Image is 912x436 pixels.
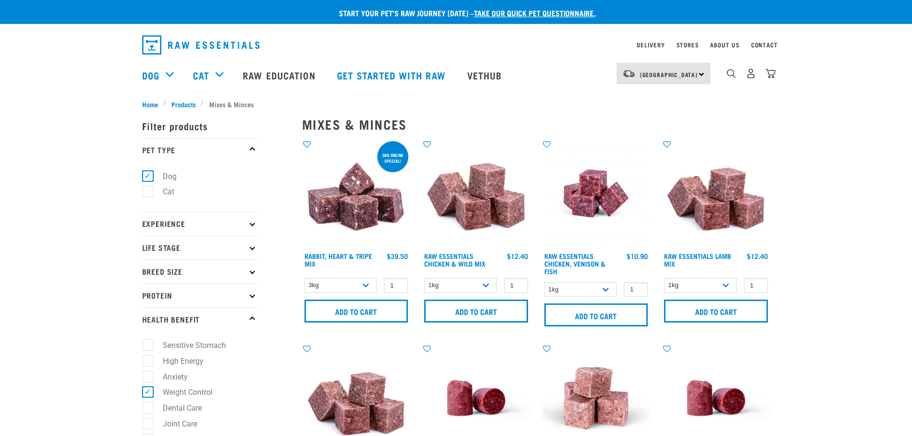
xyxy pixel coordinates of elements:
[627,252,648,260] div: $10.90
[142,212,257,235] p: Experience
[142,68,159,82] a: Dog
[147,339,230,351] label: Sensitive Stomach
[377,148,408,168] div: 3kg online special!
[664,254,731,265] a: Raw Essentials Lamb Mix
[147,186,178,198] label: Cat
[147,170,180,182] label: Dog
[507,252,528,260] div: $12.40
[147,418,201,430] label: Joint Care
[327,56,458,94] a: Get started with Raw
[147,355,207,367] label: High Energy
[746,68,756,78] img: user.png
[147,371,191,383] label: Anxiety
[664,300,768,323] input: Add to cart
[544,254,606,273] a: Raw Essentials Chicken, Venison & Fish
[747,252,768,260] div: $12.40
[727,69,736,78] img: home-icon-1@2x.png
[766,68,776,78] img: home-icon@2x.png
[662,139,770,248] img: ?1041 RE Lamb Mix 01
[384,278,408,293] input: 1
[676,43,699,46] a: Stores
[142,235,257,259] p: Life Stage
[193,68,209,82] a: Cat
[624,282,648,297] input: 1
[640,73,698,76] span: [GEOGRAPHIC_DATA]
[142,283,257,307] p: Protein
[504,278,528,293] input: 1
[142,259,257,283] p: Breed Size
[544,303,648,326] input: Add to cart
[622,69,635,78] img: van-moving.png
[147,402,206,414] label: Dental Care
[474,11,596,15] a: take our quick pet questionnaire.
[142,99,770,109] nav: breadcrumbs
[302,139,411,248] img: 1175 Rabbit Heart Tripe Mix 01
[422,139,530,248] img: Pile Of Cubed Chicken Wild Meat Mix
[710,43,739,46] a: About Us
[424,300,528,323] input: Add to cart
[637,43,664,46] a: Delivery
[542,139,651,248] img: Chicken Venison mix 1655
[458,56,514,94] a: Vethub
[751,43,778,46] a: Contact
[142,114,257,138] p: Filter products
[142,307,257,331] p: Health Benefit
[142,99,163,109] a: Home
[166,99,201,109] a: Products
[302,117,770,132] h2: Mixes & Minces
[171,99,196,109] span: Products
[135,32,778,58] nav: dropdown navigation
[744,278,768,293] input: 1
[424,254,485,265] a: Raw Essentials Chicken & Wild Mix
[142,99,158,109] span: Home
[147,386,216,398] label: Weight Control
[304,254,372,265] a: Rabbit, Heart & Tripe Mix
[233,56,327,94] a: Raw Education
[387,252,408,260] div: $39.50
[304,300,408,323] input: Add to cart
[142,35,259,55] img: Raw Essentials Logo
[142,138,257,162] p: Pet Type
